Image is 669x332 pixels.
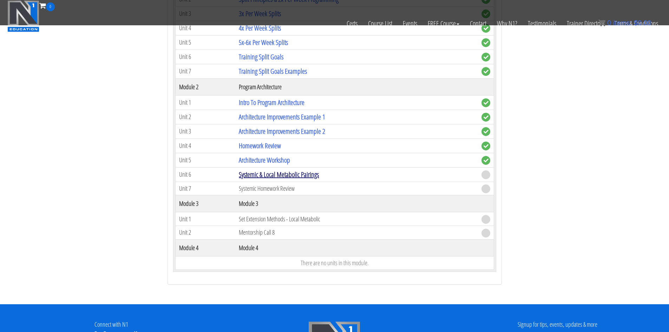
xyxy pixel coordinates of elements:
th: Module 2 [175,78,235,95]
span: complete [481,38,490,47]
td: Unit 6 [175,50,235,64]
td: Unit 2 [175,110,235,124]
a: Architecture Improvements Example 1 [239,112,325,122]
th: Module 4 [175,239,235,256]
a: Homework Review [239,141,281,150]
a: Course List [363,11,398,36]
span: items: [613,19,632,27]
a: Testimonials [523,11,562,36]
span: $ [634,19,638,27]
td: Unit 1 [175,212,235,226]
a: Training Split Goals [239,52,283,61]
a: 0 items: $0.00 [598,19,651,27]
td: Unit 7 [175,64,235,78]
a: Intro To Program Architecture [239,98,304,107]
a: Architecture Workshop [239,155,290,165]
td: Unit 7 [175,182,235,195]
bdi: 0.00 [634,19,651,27]
span: complete [481,98,490,107]
th: Module 3 [235,195,478,212]
td: There are no units in this module. [175,256,494,269]
th: Module 3 [175,195,235,212]
a: Certs [341,11,363,36]
a: Events [398,11,422,36]
span: complete [481,67,490,76]
span: complete [481,127,490,136]
span: 0 [46,2,55,11]
td: Unit 4 [175,138,235,153]
td: Unit 2 [175,226,235,240]
a: Systemic & Local Metabolic Pairings [239,170,319,179]
td: Unit 5 [175,35,235,50]
td: Unit 1 [175,95,235,110]
a: Contact [465,11,492,36]
a: FREE Course [422,11,465,36]
td: Unit 5 [175,153,235,167]
td: Systemic Homework Review [235,182,478,195]
a: Training Split Goals Examples [239,66,307,76]
span: complete [481,142,490,150]
a: Architecture Improvements Example 2 [239,126,325,136]
td: Unit 6 [175,167,235,182]
a: Trainer Directory [562,11,609,36]
img: icon11.png [598,19,605,26]
td: Unit 3 [175,124,235,138]
th: Module 4 [235,239,478,256]
h4: Signup for tips, events, updates & more [451,321,664,328]
th: Program Architecture [235,78,478,95]
a: Terms & Conditions [609,11,663,36]
span: complete [481,53,490,61]
td: Mentorship Call 8 [235,226,478,240]
span: complete [481,156,490,165]
span: complete [481,113,490,122]
span: 0 [607,19,611,27]
a: Why N1? [492,11,523,36]
td: Set Extension Methods - Local Metabolic [235,212,478,226]
img: n1-education [7,0,39,32]
h4: Connect with N1 [5,321,218,328]
a: 0 [39,1,55,10]
a: 5x-6x Per Week Splits [239,38,288,47]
